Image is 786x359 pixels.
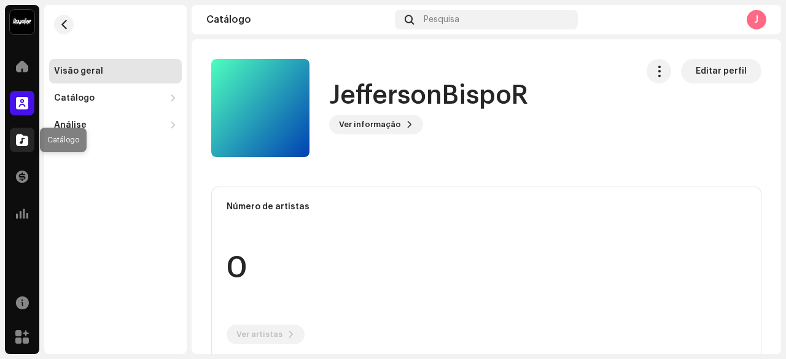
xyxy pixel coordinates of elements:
[339,112,401,137] span: Ver informação
[681,59,761,83] button: Editar perfil
[329,115,423,134] button: Ver informação
[54,93,95,103] div: Catálogo
[54,66,103,76] div: Visão geral
[747,10,766,29] div: J
[10,10,34,34] img: 10370c6a-d0e2-4592-b8a2-38f444b0ca44
[49,113,182,137] re-m-nav-dropdown: Análise
[696,59,747,83] span: Editar perfil
[49,86,182,110] re-m-nav-dropdown: Catálogo
[54,120,87,130] div: Análise
[49,59,182,83] re-m-nav-item: Visão geral
[424,15,459,25] span: Pesquisa
[329,82,528,110] h1: JeffersonBispoR
[206,15,390,25] div: Catálogo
